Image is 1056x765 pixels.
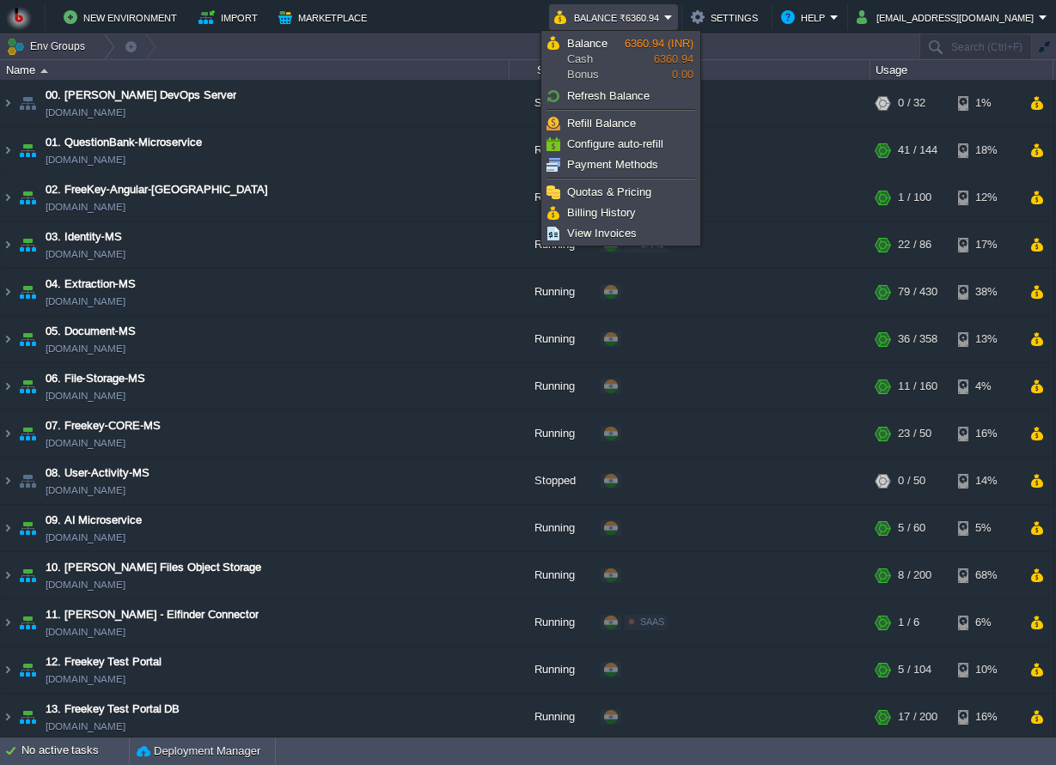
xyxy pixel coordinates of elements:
[46,151,125,168] a: [DOMAIN_NAME]
[15,269,40,315] img: AMDAwAAAACH5BAEAAAAALAAAAAABAAEAAAICRAEAOw==
[691,7,763,27] button: Settings
[46,370,145,387] a: 06. File-Storage-MS
[898,127,937,173] div: 41 / 144
[510,60,595,80] div: Status
[958,505,1014,551] div: 5%
[510,127,595,173] div: Running
[6,34,91,58] button: Env Groups
[198,7,263,27] button: Import
[46,340,125,357] a: [DOMAIN_NAME]
[1,222,15,268] img: AMDAwAAAACH5BAEAAAAALAAAAAABAAEAAAICRAEAOw==
[958,410,1014,457] div: 16%
[15,316,40,362] img: AMDAwAAAACH5BAEAAAAALAAAAAABAAEAAAICRAEAOw==
[46,387,125,404] a: [DOMAIN_NAME]
[15,694,40,740] img: AMDAwAAAACH5BAEAAAAALAAAAAABAAEAAAICRAEAOw==
[510,316,595,362] div: Running
[554,7,664,27] button: Balance ₹6360.94
[15,363,40,410] img: AMDAwAAAACH5BAEAAAAALAAAAAABAAEAAAICRAEAOw==
[278,7,372,27] button: Marketplace
[898,410,931,457] div: 23 / 50
[46,181,268,198] a: 02. FreeKey-Angular-[GEOGRAPHIC_DATA]
[958,174,1014,221] div: 12%
[46,559,261,576] span: 10. [PERSON_NAME] Files Object Storage
[1,127,15,173] img: AMDAwAAAACH5BAEAAAAALAAAAAABAAEAAAICRAEAOw==
[625,37,693,50] span: 6360.94 (INR)
[958,316,1014,362] div: 13%
[46,529,125,546] a: [DOMAIN_NAME]
[958,269,1014,315] div: 38%
[625,37,693,81] span: 6360.94 0.00
[544,135,698,154] a: Configure auto-refill
[15,599,40,646] img: AMDAwAAAACH5BAEAAAAALAAAAAABAAEAAAICRAEAOw==
[1,174,15,221] img: AMDAwAAAACH5BAEAAAAALAAAAAABAAEAAAICRAEAOw==
[958,599,1014,646] div: 6%
[898,599,919,646] div: 1 / 6
[15,127,40,173] img: AMDAwAAAACH5BAEAAAAALAAAAAABAAEAAAICRAEAOw==
[958,458,1014,504] div: 14%
[15,174,40,221] img: AMDAwAAAACH5BAEAAAAALAAAAAABAAEAAAICRAEAOw==
[510,174,595,221] div: Running
[898,694,937,740] div: 17 / 200
[46,701,180,718] a: 13. Freekey Test Portal DB
[898,269,937,315] div: 79 / 430
[857,7,1039,27] button: [EMAIL_ADDRESS][DOMAIN_NAME]
[46,228,122,246] a: 03. Identity-MS
[46,323,136,340] span: 05. Document-MS
[898,552,931,598] div: 8 / 200
[958,363,1014,410] div: 4%
[567,206,636,219] span: Billing History
[1,694,15,740] img: AMDAwAAAACH5BAEAAAAALAAAAAABAAEAAAICRAEAOw==
[781,7,830,27] button: Help
[46,434,125,452] a: [DOMAIN_NAME]
[544,114,698,133] a: Refill Balance
[64,7,182,27] button: New Environment
[15,458,40,504] img: AMDAwAAAACH5BAEAAAAALAAAAAABAAEAAAICRAEAOw==
[15,222,40,268] img: AMDAwAAAACH5BAEAAAAALAAAAAABAAEAAAICRAEAOw==
[46,198,125,216] a: [DOMAIN_NAME]
[510,694,595,740] div: Running
[46,512,142,529] a: 09. AI Microservice
[1,647,15,693] img: AMDAwAAAACH5BAEAAAAALAAAAAABAAEAAAICRAEAOw==
[46,417,161,434] a: 07. Freekey-CORE-MS
[898,222,931,268] div: 22 / 86
[898,363,937,410] div: 11 / 160
[46,482,125,499] a: [DOMAIN_NAME]
[898,505,925,551] div: 5 / 60
[510,80,595,126] div: Stopped
[1,80,15,126] img: AMDAwAAAACH5BAEAAAAALAAAAAABAAEAAAICRAEAOw==
[510,458,595,504] div: Stopped
[958,552,1014,598] div: 68%
[510,222,595,268] div: Running
[1,458,15,504] img: AMDAwAAAACH5BAEAAAAALAAAAAABAAEAAAICRAEAOw==
[1,363,15,410] img: AMDAwAAAACH5BAEAAAAALAAAAAABAAEAAAICRAEAOw==
[510,647,595,693] div: Running
[510,599,595,646] div: Running
[567,117,636,130] span: Refill Balance
[510,552,595,598] div: Running
[567,227,637,240] span: View Invoices
[567,137,663,150] span: Configure auto-refill
[46,134,202,151] span: 01. QuestionBank-Microservice
[1,269,15,315] img: AMDAwAAAACH5BAEAAAAALAAAAAABAAEAAAICRAEAOw==
[46,87,236,104] a: 00. [PERSON_NAME] DevOps Server
[898,174,931,221] div: 1 / 100
[544,33,698,85] a: BalanceCashBonus6360.94 (INR)6360.940.00
[46,623,125,641] a: [DOMAIN_NAME]
[6,4,32,30] img: Bitss Techniques
[46,293,125,310] a: [DOMAIN_NAME]
[898,458,925,504] div: 0 / 50
[567,37,607,50] span: Balance
[567,89,650,102] span: Refresh Balance
[46,606,259,623] span: 11. [PERSON_NAME] - Elfinder Connector
[898,647,931,693] div: 5 / 104
[544,183,698,202] a: Quotas & Pricing
[567,36,625,82] span: Cash Bonus
[510,363,595,410] div: Running
[2,60,509,80] div: Name
[567,185,651,198] span: Quotas & Pricing
[46,576,125,593] a: [DOMAIN_NAME]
